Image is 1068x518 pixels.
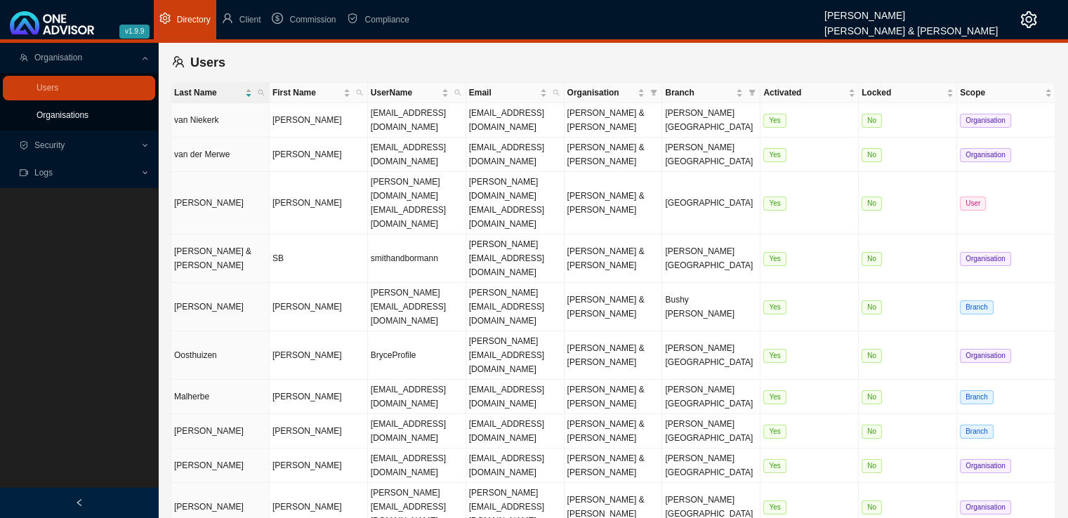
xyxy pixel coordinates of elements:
td: [EMAIL_ADDRESS][DOMAIN_NAME] [368,449,466,483]
td: [PERSON_NAME] [171,449,270,483]
span: Last Name [174,86,242,100]
td: [PERSON_NAME][EMAIL_ADDRESS][DOMAIN_NAME] [466,331,565,380]
span: Yes [763,500,786,514]
div: [PERSON_NAME] & [PERSON_NAME] [824,19,998,34]
span: Directory [177,15,211,25]
td: [EMAIL_ADDRESS][DOMAIN_NAME] [466,449,565,483]
th: Organisation [565,83,663,103]
span: team [20,53,28,62]
span: user [222,13,233,24]
span: Locked [862,86,944,100]
span: Yes [763,148,786,162]
span: No [862,349,882,363]
td: [PERSON_NAME] [270,380,368,414]
td: [PERSON_NAME] & [PERSON_NAME] [171,234,270,283]
span: Yes [763,252,786,266]
span: search [255,83,268,102]
td: BryceProfile [368,331,466,380]
span: safety-certificate [20,141,28,150]
span: No [862,425,882,439]
td: [EMAIL_ADDRESS][DOMAIN_NAME] [466,380,565,414]
th: Activated [760,83,859,103]
td: van Niekerk [171,103,270,138]
td: [PERSON_NAME] [270,172,368,234]
span: No [862,459,882,473]
td: [PERSON_NAME][GEOGRAPHIC_DATA] [662,103,760,138]
span: User [960,197,986,211]
span: Branch [960,300,994,314]
td: [PERSON_NAME][GEOGRAPHIC_DATA] [662,414,760,449]
td: [PERSON_NAME][GEOGRAPHIC_DATA] [662,331,760,380]
span: Organisation [960,500,1011,514]
div: [PERSON_NAME] [824,4,998,19]
td: [PERSON_NAME][EMAIL_ADDRESS][DOMAIN_NAME] [368,283,466,331]
span: search [451,83,464,102]
td: [PERSON_NAME] & [PERSON_NAME] [565,283,663,331]
span: Branch [960,390,994,404]
span: Yes [763,390,786,404]
td: [PERSON_NAME] & [PERSON_NAME] [565,234,663,283]
img: 2df55531c6924b55f21c4cf5d4484680-logo-light.svg [10,11,94,34]
span: search [258,89,265,96]
td: [PERSON_NAME] [171,283,270,331]
span: No [862,300,882,314]
td: [PERSON_NAME] [270,331,368,380]
span: search [553,89,560,96]
td: [EMAIL_ADDRESS][DOMAIN_NAME] [368,103,466,138]
span: Organisation [960,459,1011,473]
span: First Name [272,86,341,100]
a: Users [37,83,58,93]
a: Organisations [37,110,88,120]
th: First Name [270,83,368,103]
span: Client [239,15,261,25]
td: [PERSON_NAME] [270,414,368,449]
span: Scope [960,86,1042,100]
span: search [356,89,363,96]
td: [PERSON_NAME] & [PERSON_NAME] [565,380,663,414]
span: No [862,252,882,266]
span: Organisation [960,252,1011,266]
span: filter [746,83,758,102]
th: Branch [662,83,760,103]
th: Locked [859,83,957,103]
td: Malherbe [171,380,270,414]
td: van der Merwe [171,138,270,172]
td: [PERSON_NAME][GEOGRAPHIC_DATA] [662,138,760,172]
span: setting [1020,11,1037,28]
span: search [550,83,562,102]
td: [EMAIL_ADDRESS][DOMAIN_NAME] [368,138,466,172]
td: [EMAIL_ADDRESS][DOMAIN_NAME] [466,103,565,138]
span: Users [190,55,225,69]
td: [EMAIL_ADDRESS][DOMAIN_NAME] [368,414,466,449]
span: team [172,55,185,68]
span: Logs [34,168,53,178]
span: No [862,197,882,211]
span: Compliance [364,15,409,25]
span: Yes [763,425,786,439]
span: Organisation [34,53,82,62]
span: No [862,148,882,162]
td: [PERSON_NAME][EMAIL_ADDRESS][DOMAIN_NAME] [466,283,565,331]
span: v1.9.9 [119,25,150,39]
span: video-camera [20,168,28,177]
td: [PERSON_NAME] [171,172,270,234]
span: No [862,114,882,128]
span: Security [34,140,65,150]
span: filter [749,89,756,96]
td: [PERSON_NAME] [270,103,368,138]
td: [PERSON_NAME] & [PERSON_NAME] [565,138,663,172]
span: filter [650,89,657,96]
td: [PERSON_NAME][DOMAIN_NAME][EMAIL_ADDRESS][DOMAIN_NAME] [466,172,565,234]
td: [PERSON_NAME] & [PERSON_NAME] [565,103,663,138]
td: Bushy [PERSON_NAME] [662,283,760,331]
span: Organisation [960,349,1011,363]
span: Yes [763,349,786,363]
span: Yes [763,300,786,314]
th: Scope [957,83,1055,103]
td: [PERSON_NAME][GEOGRAPHIC_DATA] [662,380,760,414]
td: [PERSON_NAME][DOMAIN_NAME][EMAIL_ADDRESS][DOMAIN_NAME] [368,172,466,234]
span: Organisation [960,114,1011,128]
span: search [454,89,461,96]
span: Yes [763,114,786,128]
td: [PERSON_NAME] [171,414,270,449]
